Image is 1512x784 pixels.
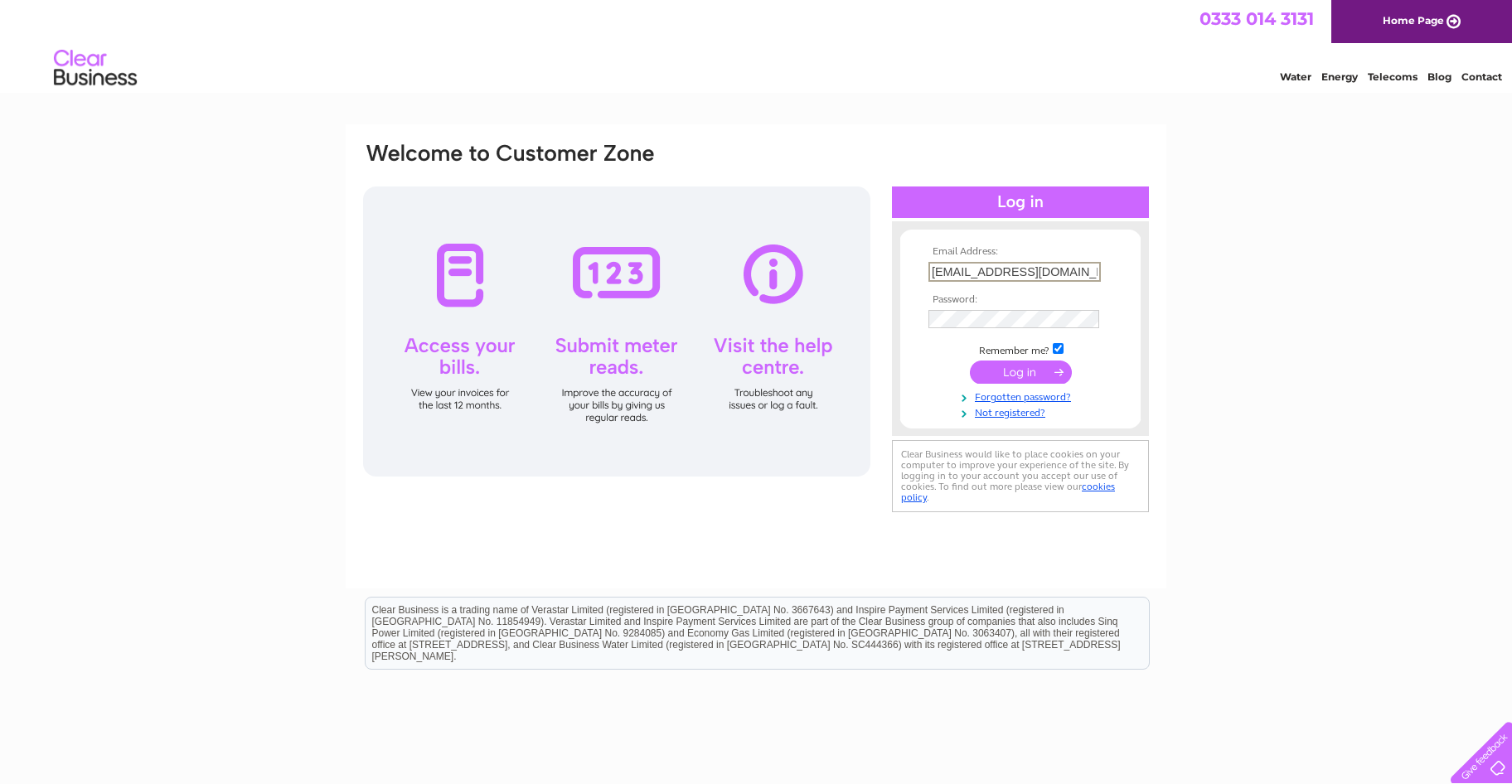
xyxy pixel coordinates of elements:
a: Not registered? [928,404,1117,419]
a: Forgotten password? [928,388,1117,404]
input: Submit [970,361,1072,384]
a: Energy [1321,70,1358,83]
th: Email Address: [924,246,1117,258]
a: Contact [1461,70,1502,83]
th: Password: [924,294,1117,306]
div: Clear Business is a trading name of Verastar Limited (registered in [GEOGRAPHIC_DATA] No. 3667643... [366,9,1149,80]
a: cookies policy [901,481,1115,503]
td: Remember me? [924,341,1117,357]
a: Water [1280,70,1311,83]
a: Telecoms [1368,70,1417,83]
div: Clear Business would like to place cookies on your computer to improve your experience of the sit... [892,440,1149,512]
a: 0333 014 3131 [1199,8,1314,29]
img: logo.png [53,43,138,94]
a: Blog [1427,70,1451,83]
